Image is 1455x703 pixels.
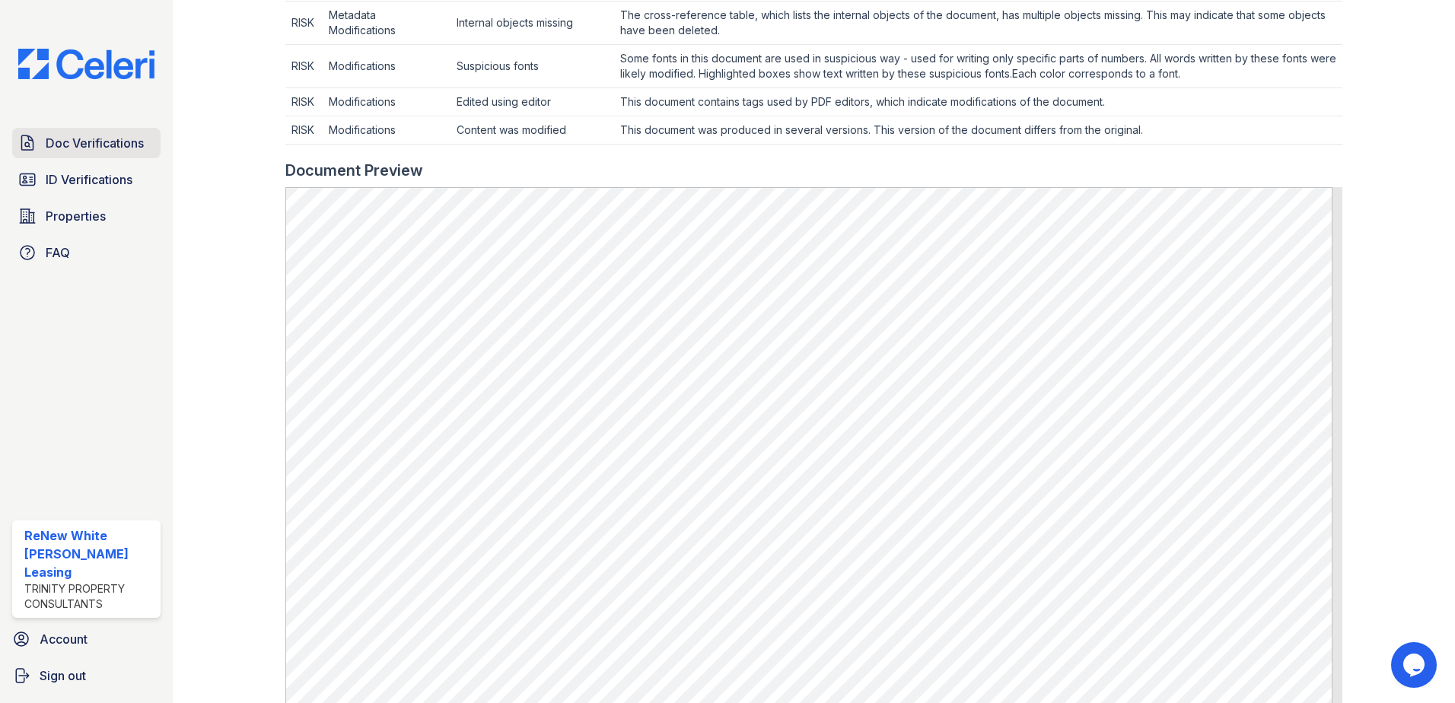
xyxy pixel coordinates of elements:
[12,201,161,231] a: Properties
[323,88,451,116] td: Modifications
[46,134,144,152] span: Doc Verifications
[6,660,167,691] a: Sign out
[285,88,323,116] td: RISK
[40,630,88,648] span: Account
[323,116,451,145] td: Modifications
[46,243,70,262] span: FAQ
[24,526,154,581] div: ReNew White [PERSON_NAME] Leasing
[6,49,167,79] img: CE_Logo_Blue-a8612792a0a2168367f1c8372b55b34899dd931a85d93a1a3d3e32e68fde9ad4.png
[323,2,451,45] td: Metadata Modifications
[614,88,1342,116] td: This document contains tags used by PDF editors, which indicate modifications of the document.
[24,581,154,612] div: Trinity Property Consultants
[451,116,614,145] td: Content was modified
[614,45,1342,88] td: Some fonts in this document are used in suspicious way - used for writing only specific parts of ...
[614,2,1342,45] td: The cross-reference table, which lists the internal objects of the document, has multiple objects...
[12,128,161,158] a: Doc Verifications
[12,237,161,268] a: FAQ
[40,666,86,685] span: Sign out
[285,116,323,145] td: RISK
[6,624,167,654] a: Account
[285,45,323,88] td: RISK
[46,207,106,225] span: Properties
[285,160,423,181] div: Document Preview
[12,164,161,195] a: ID Verifications
[46,170,132,189] span: ID Verifications
[451,88,614,116] td: Edited using editor
[285,2,323,45] td: RISK
[451,45,614,88] td: Suspicious fonts
[1391,642,1440,688] iframe: chat widget
[451,2,614,45] td: Internal objects missing
[323,45,451,88] td: Modifications
[614,116,1342,145] td: This document was produced in several versions. This version of the document differs from the ori...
